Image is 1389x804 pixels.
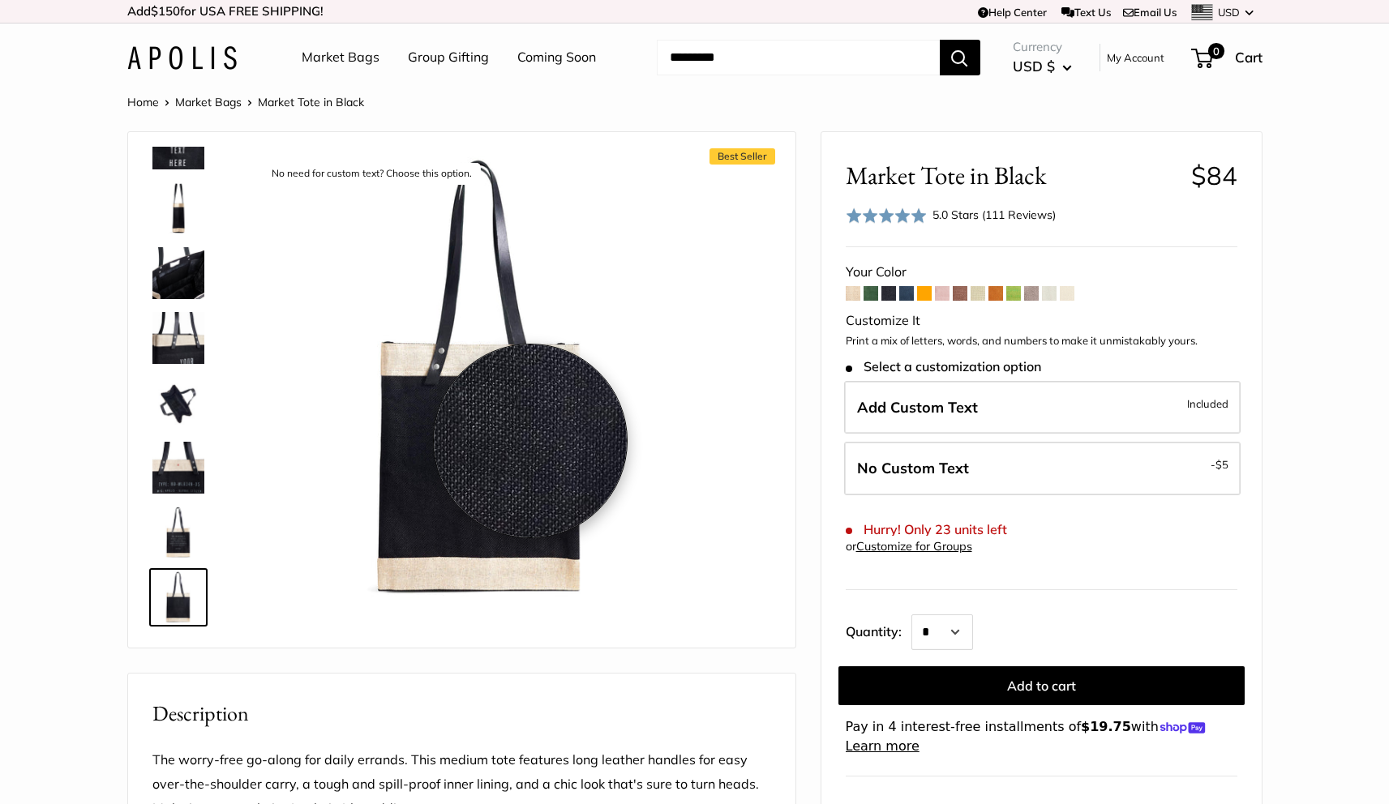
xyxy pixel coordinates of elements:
button: Search [940,40,980,75]
img: description_The red cross stitch represents our standard for quality and craftsmanship. [152,442,204,494]
span: USD $ [1013,58,1055,75]
a: Customize for Groups [856,539,972,554]
button: Add to cart [838,666,1245,705]
nav: Breadcrumb [127,92,364,113]
a: description_Water resistant inner liner. [149,374,208,432]
div: Your Color [846,260,1237,284]
h2: Description [152,698,771,729]
a: description_Seal of authenticity printed on the backside of every bag. [149,503,208,562]
a: description_Inner pocket good for daily drivers. [149,244,208,302]
div: 5.0 Stars (111 Reviews) [846,203,1057,227]
span: Best Seller [710,148,775,165]
label: Quantity: [846,609,911,650]
label: Leave Blank [844,442,1241,495]
img: Apolis [127,46,237,70]
a: Market Bags [175,95,242,109]
span: Hurry! Only 23 units left [846,522,1007,537]
label: Add Custom Text [844,381,1241,434]
span: $5 [1215,458,1228,471]
span: - [1211,455,1228,474]
a: Text Us [1061,6,1111,19]
span: No Custom Text [857,459,969,477]
span: Market Tote in Black [258,95,364,109]
span: Included [1187,394,1228,413]
span: 0 [1207,43,1224,59]
p: Print a mix of letters, words, and numbers to make it unmistakably yours. [846,333,1237,349]
a: Market Tote in Black [149,179,208,237]
span: Market Tote in Black [846,160,1179,190]
img: description_Super soft long leather handles. [152,312,204,364]
img: description_No need for custom text? Choose this option. [257,156,705,604]
a: Coming Soon [517,45,596,70]
div: Customize It [846,309,1237,333]
span: Currency [1013,36,1072,58]
span: Add Custom Text [857,398,978,417]
div: No need for custom text? Choose this option. [264,163,480,185]
span: $84 [1191,160,1237,191]
img: description_No need for custom text? Choose this option. [152,571,204,623]
div: or [846,536,972,558]
a: Home [127,95,159,109]
a: Group Gifting [408,45,489,70]
a: Help Center [978,6,1047,19]
input: Search... [657,40,940,75]
button: USD $ [1013,53,1072,79]
span: $150 [151,3,180,19]
a: Market Bags [302,45,379,70]
a: My Account [1107,48,1164,67]
a: description_Super soft long leather handles. [149,309,208,367]
a: 0 Cart [1193,45,1263,71]
img: description_Seal of authenticity printed on the backside of every bag. [152,507,204,558]
img: Market Tote in Black [152,182,204,234]
div: 5.0 Stars (111 Reviews) [932,206,1056,224]
a: Email Us [1123,6,1177,19]
img: description_Water resistant inner liner. [152,377,204,429]
a: description_No need for custom text? Choose this option. [149,568,208,627]
span: Cart [1235,49,1263,66]
span: USD [1218,6,1240,19]
span: Select a customization option [846,359,1041,374]
img: description_Inner pocket good for daily drivers. [152,247,204,299]
a: description_The red cross stitch represents our standard for quality and craftsmanship. [149,438,208,497]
